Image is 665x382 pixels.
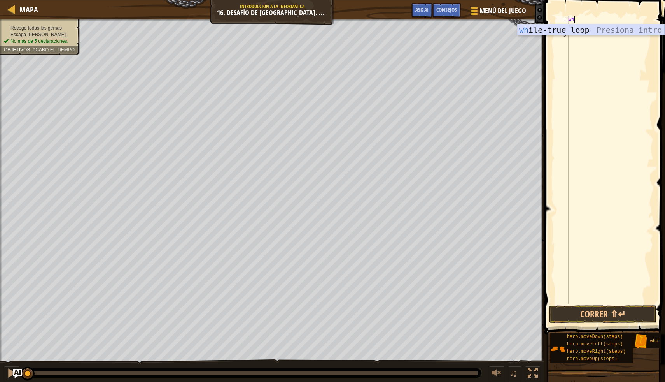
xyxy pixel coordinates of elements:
[4,25,75,32] li: Recoge todas las gemas
[555,16,569,23] div: 1
[567,342,623,347] span: hero.moveLeft(steps)
[10,25,62,31] span: Recoge todas las gemas
[567,349,626,354] span: hero.moveRight(steps)
[436,6,457,13] span: Consejos
[411,3,432,18] button: Ask AI
[465,3,531,21] button: Menú del Juego
[489,366,504,382] button: Ajustar volúmen
[16,4,38,15] a: Mapa
[508,366,521,382] button: ♫
[567,334,623,340] span: hero.moveDown(steps)
[567,356,618,362] span: hero.moveUp(steps)
[510,367,518,379] span: ♫
[10,32,67,37] span: Escapa [PERSON_NAME].
[633,334,648,349] img: portrait.png
[4,32,75,38] li: Escapa del almacén.
[4,47,30,53] span: Objetivos
[525,366,541,382] button: Alterna pantalla completa.
[479,6,526,16] span: Menú del Juego
[13,369,22,378] button: Ask AI
[19,4,38,15] span: Mapa
[550,342,565,356] img: portrait.png
[30,47,32,53] span: :
[32,47,75,53] span: Acabó el tiempo
[555,23,569,31] div: 2
[10,39,68,44] span: No más de 5 declaraciones.
[4,38,75,45] li: No más de 5 declaraciones.
[549,305,657,323] button: Correr ⇧↵
[415,6,429,13] span: Ask AI
[4,366,19,382] button: ⌘ + P: Pause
